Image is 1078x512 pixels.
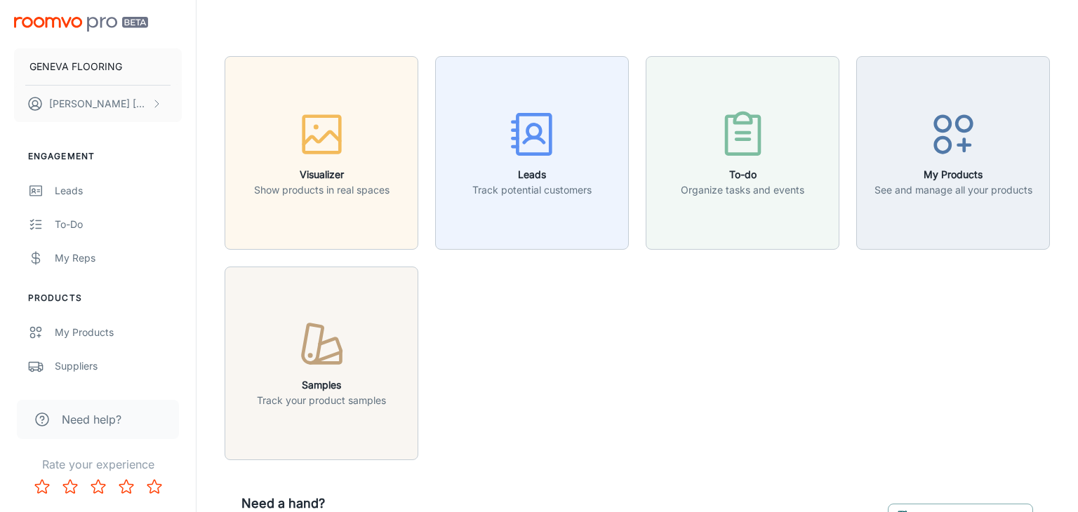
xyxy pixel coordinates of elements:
[856,56,1050,250] button: My ProductsSee and manage all your products
[646,56,839,250] button: To-doOrganize tasks and events
[681,167,804,182] h6: To-do
[435,144,629,159] a: LeadsTrack potential customers
[14,17,148,32] img: Roomvo PRO Beta
[225,355,418,369] a: SamplesTrack your product samples
[472,182,592,198] p: Track potential customers
[140,473,168,501] button: Rate 5 star
[646,144,839,159] a: To-doOrganize tasks and events
[225,267,418,460] button: SamplesTrack your product samples
[62,411,121,428] span: Need help?
[874,167,1032,182] h6: My Products
[84,473,112,501] button: Rate 3 star
[254,167,390,182] h6: Visualizer
[257,377,386,393] h6: Samples
[112,473,140,501] button: Rate 4 star
[49,96,148,112] p: [PERSON_NAME] [PERSON_NAME]
[55,250,182,266] div: My Reps
[435,56,629,250] button: LeadsTrack potential customers
[55,325,182,340] div: My Products
[56,473,84,501] button: Rate 2 star
[14,48,182,85] button: GENEVA FLOORING
[11,456,185,473] p: Rate your experience
[55,217,182,232] div: To-do
[254,182,390,198] p: Show products in real spaces
[681,182,804,198] p: Organize tasks and events
[856,144,1050,159] a: My ProductsSee and manage all your products
[874,182,1032,198] p: See and manage all your products
[55,358,182,374] div: Suppliers
[225,56,418,250] button: VisualizerShow products in real spaces
[472,167,592,182] h6: Leads
[257,393,386,408] p: Track your product samples
[29,59,122,74] p: GENEVA FLOORING
[28,473,56,501] button: Rate 1 star
[55,183,182,198] div: Leads
[14,86,182,122] button: [PERSON_NAME] [PERSON_NAME]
